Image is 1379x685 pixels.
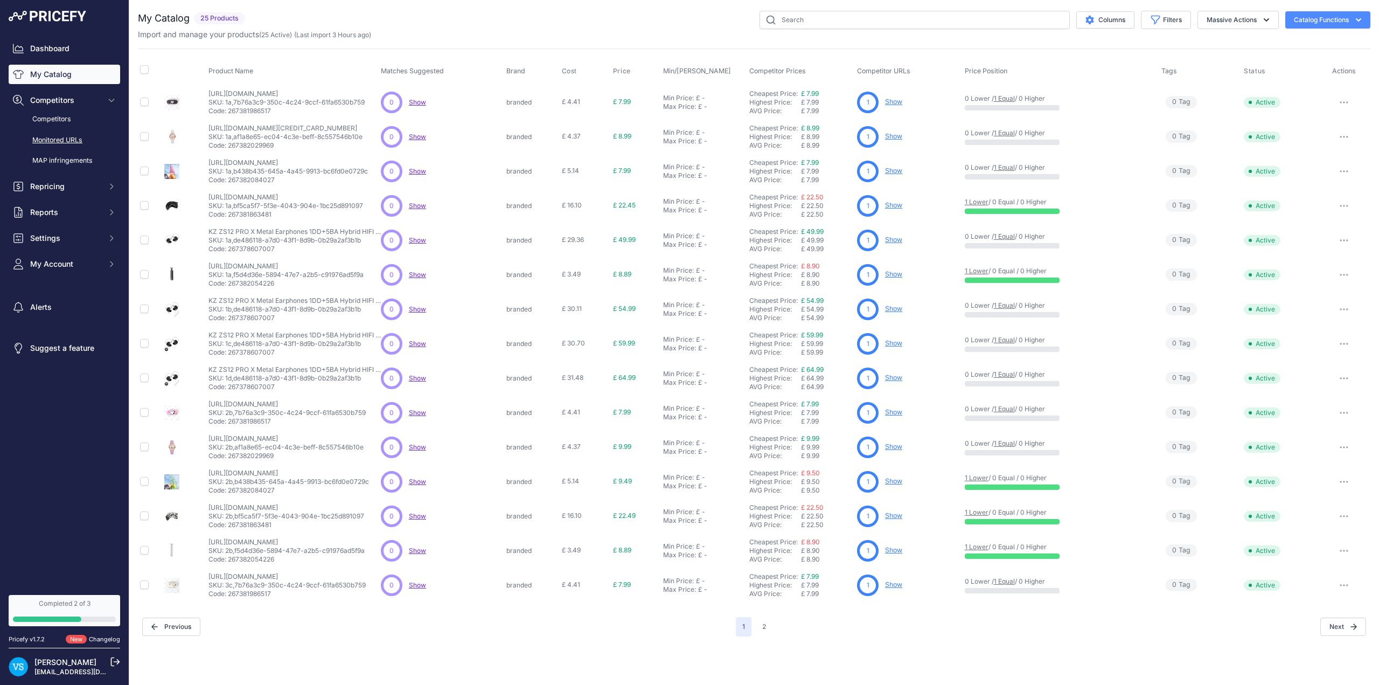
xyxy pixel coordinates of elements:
div: £ 7.99 [801,176,853,184]
a: Show [885,477,902,485]
span: £ 7.99 [801,167,819,175]
span: £ 8.99 [613,132,631,140]
span: £ 16.10 [562,201,582,209]
span: Show [409,271,426,279]
a: Suggest a feature [9,338,120,358]
div: - [700,163,705,171]
a: 1 Lower [965,267,988,275]
div: £ [698,171,702,180]
p: 0 Lower / / 0 Higher [965,129,1151,137]
div: Completed 2 of 3 [13,599,116,608]
p: Code: 267382054226 [208,279,364,288]
button: Columns [1076,11,1134,29]
a: £ 9.99 [801,434,819,442]
a: Show [409,236,426,244]
span: Show [409,581,426,589]
div: AVG Price: [749,107,801,115]
p: Code: 267382084027 [208,176,368,184]
a: Monitored URLs [9,131,120,150]
a: Show [409,98,426,106]
span: Active [1244,304,1280,315]
span: Tag [1166,268,1197,281]
span: Tag [1166,96,1197,108]
button: Reports [9,203,120,222]
a: £ 7.99 [801,158,819,167]
a: Cheapest Price: [749,331,798,339]
a: Changelog [89,635,120,643]
span: 1 [867,201,869,211]
div: - [700,266,705,275]
div: Max Price: [663,102,696,111]
a: [EMAIL_ADDRESS][DOMAIN_NAME] [34,668,147,676]
span: 0 [389,201,394,211]
div: £ [698,206,702,215]
a: Show [885,132,902,140]
a: Show [885,270,902,278]
a: Show [885,167,902,175]
span: Show [409,443,426,451]
p: Code: 267381986517 [208,107,365,115]
div: £ [698,309,702,318]
span: £ 49.99 [613,236,636,244]
a: Completed 2 of 3 [9,595,120,626]
a: £ 8.90 [801,262,820,270]
span: £ 7.99 [801,98,819,106]
span: 0 [389,132,394,142]
a: £ 7.99 [801,572,819,580]
div: - [702,206,707,215]
a: £ 22.50 [801,193,824,201]
div: Min Price: [663,232,694,240]
a: £ 7.99 [801,400,819,408]
span: £ 8.90 [801,271,820,279]
span: £ 29.36 [562,236,584,244]
div: Min Price: [663,335,694,344]
div: £ [696,94,700,102]
a: £ 22.50 [801,503,824,511]
a: 1 Equal [994,577,1015,585]
button: Go to page 2 [756,617,772,636]
a: Show [885,201,902,209]
a: Show [409,546,426,555]
div: - [700,301,705,309]
button: My Account [9,254,120,274]
a: Alerts [9,297,120,317]
a: 1 Lower [965,474,988,482]
p: [URL][DOMAIN_NAME] [208,193,363,202]
a: 1 Equal [994,336,1015,344]
div: Min Price: [663,94,694,102]
a: Show [409,374,426,382]
span: Active [1244,97,1280,108]
span: Tag [1166,165,1197,177]
input: Search [760,11,1070,29]
a: Cheapest Price: [749,193,798,201]
span: £ 5.14 [562,167,579,175]
div: AVG Price: [749,176,801,184]
div: Highest Price: [749,98,801,107]
span: £ 3.49 [562,270,581,278]
p: branded [506,202,558,210]
a: Show [885,236,902,244]
button: Massive Actions [1197,11,1279,29]
a: My Catalog [9,65,120,84]
a: Show [409,409,426,417]
a: Cheapest Price: [749,503,798,511]
div: £ [696,232,700,240]
p: [URL][DOMAIN_NAME][CREDIT_CARD_NUMBER] [208,124,363,133]
div: £ [696,301,700,309]
span: Repricing [30,181,101,192]
p: 0 Lower / / 0 Higher [965,301,1151,310]
a: Dashboard [9,39,120,58]
a: Show [409,340,426,348]
a: Cheapest Price: [749,365,798,373]
span: 0 [389,236,394,245]
span: Competitor URLs [857,67,910,75]
p: branded [506,236,558,245]
div: AVG Price: [749,210,801,219]
span: £ 22.45 [613,201,636,209]
span: 0 [389,270,394,280]
p: KZ ZS12 PRO X Metal Earphones 1DD+5BA Hybrid HIFI Bass In Ear Monitor Headphones [208,227,381,236]
p: Code: 267382029969 [208,141,363,150]
span: Matches Suggested [381,67,444,75]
